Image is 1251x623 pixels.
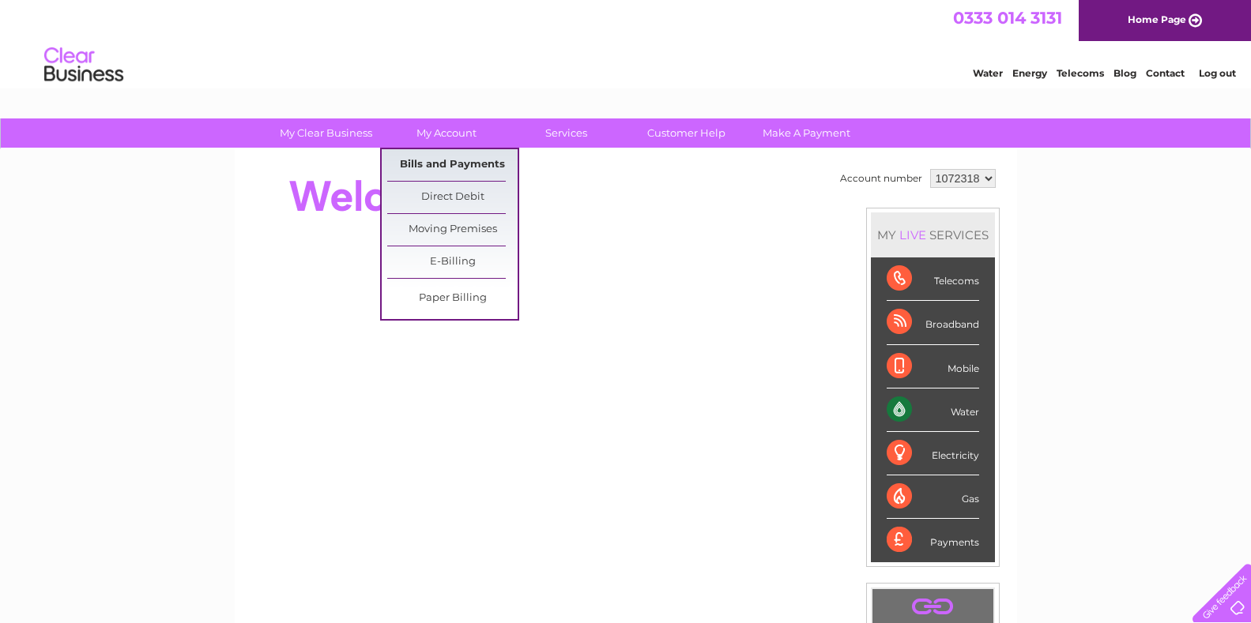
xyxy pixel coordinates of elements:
[887,475,979,519] div: Gas
[741,118,872,148] a: Make A Payment
[1012,67,1047,79] a: Energy
[253,9,1000,77] div: Clear Business is a trading name of Verastar Limited (registered in [GEOGRAPHIC_DATA] No. 3667643...
[387,149,518,181] a: Bills and Payments
[887,257,979,301] div: Telecoms
[887,519,979,561] div: Payments
[43,41,124,89] img: logo.png
[953,8,1062,28] a: 0333 014 3131
[836,165,926,192] td: Account number
[871,212,995,257] div: MY SERVICES
[387,283,518,314] a: Paper Billing
[1199,67,1236,79] a: Log out
[876,593,989,621] a: .
[896,227,929,242] div: LIVE
[621,118,752,148] a: Customer Help
[887,432,979,475] div: Electricity
[1146,67,1185,79] a: Contact
[887,345,979,388] div: Mobile
[387,214,518,246] a: Moving Premises
[973,67,1003,79] a: Water
[887,301,979,344] div: Broadband
[887,388,979,432] div: Water
[261,118,391,148] a: My Clear Business
[381,118,511,148] a: My Account
[387,246,518,278] a: E-Billing
[501,118,631,148] a: Services
[1057,67,1104,79] a: Telecoms
[387,182,518,213] a: Direct Debit
[1113,67,1136,79] a: Blog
